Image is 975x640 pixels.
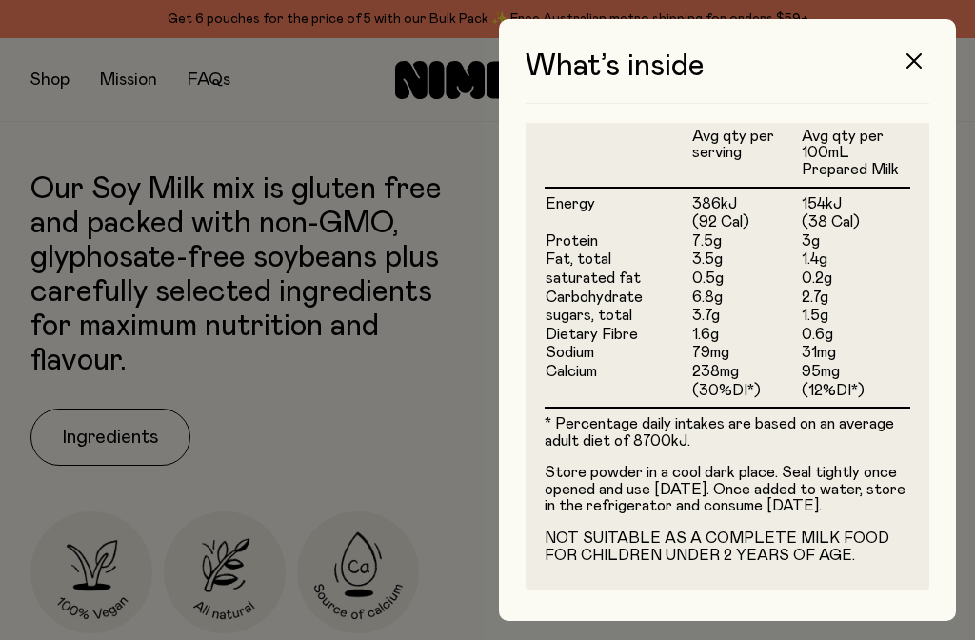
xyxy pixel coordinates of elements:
[691,250,801,270] td: 3.5g
[546,290,643,305] span: Carbohydrate
[801,213,910,232] td: (38 Cal)
[801,344,910,363] td: 31mg
[691,326,801,345] td: 1.6g
[691,363,801,382] td: 238mg
[546,308,632,323] span: sugars, total
[546,233,598,249] span: Protein
[546,251,611,267] span: Fat, total
[801,120,910,188] th: Avg qty per 100mL Prepared Milk
[691,213,801,232] td: (92 Cal)
[546,364,597,379] span: Calcium
[691,307,801,326] td: 3.7g
[691,270,801,289] td: 0.5g
[546,327,638,342] span: Dietary Fibre
[691,344,801,363] td: 79mg
[691,188,801,214] td: 386kJ
[801,270,910,289] td: 0.2g
[801,363,910,382] td: 95mg
[545,416,910,450] p: * Percentage daily intakes are based on an average adult diet of 8700kJ.
[801,289,910,308] td: 2.7g
[691,382,801,408] td: (30%DI*)
[691,120,801,188] th: Avg qty per serving
[546,196,595,211] span: Energy
[546,345,594,360] span: Sodium
[801,326,910,345] td: 0.6g
[801,232,910,251] td: 3g
[801,188,910,214] td: 154kJ
[691,232,801,251] td: 7.5g
[801,382,910,408] td: (12%DI*)
[545,465,910,515] p: Store powder in a cool dark place. Seal tightly once opened and use [DATE]. Once added to water, ...
[691,289,801,308] td: 6.8g
[546,270,641,286] span: saturated fat
[801,250,910,270] td: 1.4g
[801,307,910,326] td: 1.5g
[545,530,910,564] p: NOT SUITABLE AS A COMPLETE MILK FOOD FOR CHILDREN UNDER 2 YEARS OF AGE.
[526,50,929,104] h3: What’s inside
